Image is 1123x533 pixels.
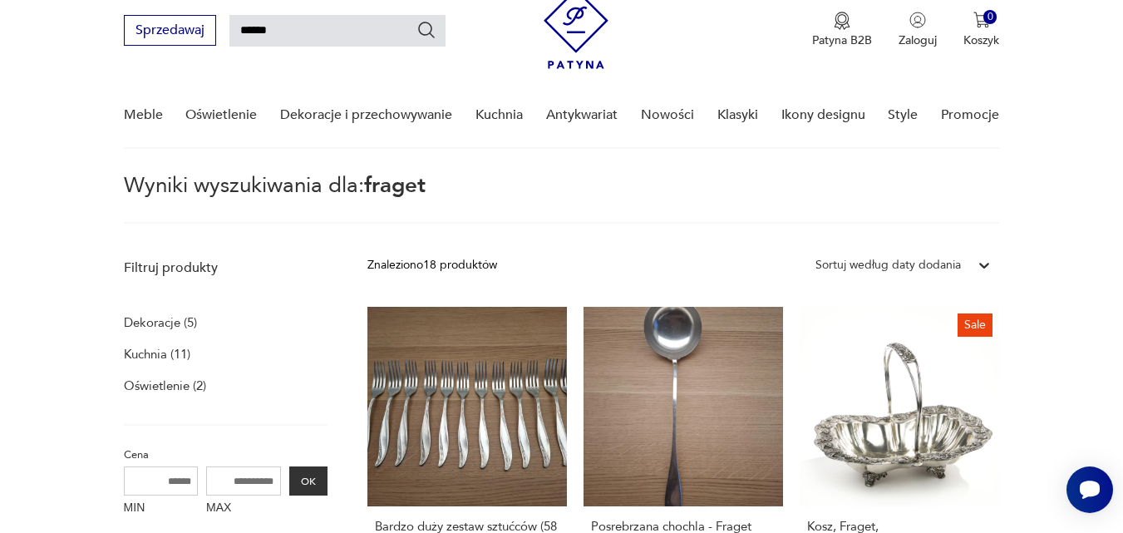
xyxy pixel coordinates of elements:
[941,83,999,147] a: Promocje
[124,175,1000,224] p: Wyniki wyszukiwania dla:
[815,256,961,274] div: Sortuj według daty dodania
[781,83,865,147] a: Ikony designu
[124,446,328,464] p: Cena
[124,83,163,147] a: Meble
[973,12,990,28] img: Ikona koszyka
[367,256,497,274] div: Znaleziono 18 produktów
[899,12,937,48] button: Zaloguj
[963,32,999,48] p: Koszyk
[812,12,872,48] a: Ikona medaluPatyna B2B
[1066,466,1113,513] iframe: Smartsupp widget button
[834,12,850,30] img: Ikona medalu
[909,12,926,28] img: Ikonka użytkownika
[124,311,197,334] a: Dekoracje (5)
[185,83,257,147] a: Oświetlenie
[289,466,328,496] button: OK
[983,10,997,24] div: 0
[124,374,206,397] a: Oświetlenie (2)
[124,496,199,522] label: MIN
[963,12,999,48] button: 0Koszyk
[475,83,523,147] a: Kuchnia
[364,170,426,200] span: fraget
[812,12,872,48] button: Patyna B2B
[899,32,937,48] p: Zaloguj
[124,259,328,277] p: Filtruj produkty
[641,83,694,147] a: Nowości
[717,83,758,147] a: Klasyki
[124,15,216,46] button: Sprzedawaj
[124,343,190,366] a: Kuchnia (11)
[124,26,216,37] a: Sprzedawaj
[416,20,436,40] button: Szukaj
[546,83,618,147] a: Antykwariat
[206,496,281,522] label: MAX
[888,83,918,147] a: Style
[812,32,872,48] p: Patyna B2B
[280,83,452,147] a: Dekoracje i przechowywanie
